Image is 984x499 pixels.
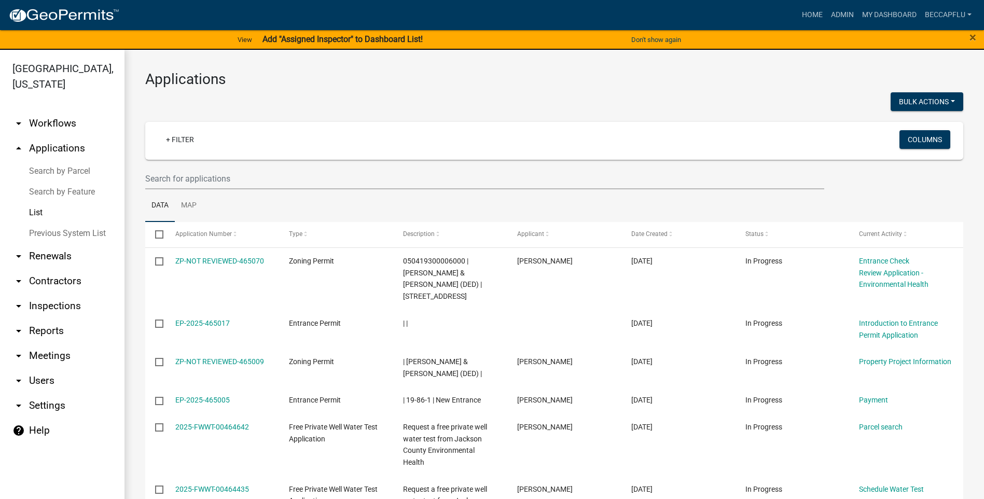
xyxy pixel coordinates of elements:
[969,31,976,44] button: Close
[631,485,653,493] span: 08/15/2025
[289,357,334,366] span: Zoning Permit
[517,357,573,366] span: Tyler Halvorson
[175,423,249,431] a: 2025-FWWT-00464642
[631,423,653,431] span: 08/15/2025
[859,230,902,238] span: Current Activity
[631,357,653,366] span: 08/17/2025
[145,189,175,223] a: Data
[289,319,341,327] span: Entrance Permit
[289,257,334,265] span: Zoning Permit
[798,5,827,25] a: Home
[403,230,435,238] span: Description
[745,396,782,404] span: In Progress
[517,396,573,404] span: Tyler Halvorson
[517,257,573,265] span: Tyler Halvorson
[745,319,782,327] span: In Progress
[849,222,963,247] datatable-header-cell: Current Activity
[165,222,279,247] datatable-header-cell: Application Number
[859,269,928,289] a: Review Application - Environmental Health
[859,396,888,404] a: Payment
[262,34,423,44] strong: Add "Assigned Inspector" to Dashboard List!
[745,485,782,493] span: In Progress
[403,319,408,327] span: | |
[859,257,909,265] a: Entrance Check
[175,230,232,238] span: Application Number
[517,485,573,493] span: Brian Bollaert
[745,230,764,238] span: Status
[145,71,963,88] h3: Applications
[12,325,25,337] i: arrow_drop_down
[403,357,482,378] span: | Halvorson, Tyler Robert & Tiffany Roseann (DED) |
[12,142,25,155] i: arrow_drop_up
[145,222,165,247] datatable-header-cell: Select
[858,5,921,25] a: My Dashboard
[517,230,544,238] span: Applicant
[175,357,264,366] a: ZP-NOT REVIEWED-465009
[289,423,378,443] span: Free Private Well Water Test Application
[12,250,25,262] i: arrow_drop_down
[175,396,230,404] a: EP-2025-465005
[175,257,264,265] a: ZP-NOT REVIEWED-465070
[631,257,653,265] span: 08/18/2025
[517,423,573,431] span: Joan Head
[289,230,302,238] span: Type
[627,31,685,48] button: Don't show again
[12,275,25,287] i: arrow_drop_down
[621,222,736,247] datatable-header-cell: Date Created
[921,5,976,25] a: BeccaPflu
[827,5,858,25] a: Admin
[859,485,924,493] a: Schedule Water Test
[12,350,25,362] i: arrow_drop_down
[403,423,487,466] span: Request a free private well water test from Jackson County Environmental Health
[145,168,824,189] input: Search for applications
[403,257,482,300] span: 050419300006000 | Halvorson, Tyler Robert & Tiffany Roseann (DED) | 529 242ND ST
[233,31,256,48] a: View
[158,130,202,149] a: + Filter
[859,319,938,339] a: Introduction to Entrance Permit Application
[12,399,25,412] i: arrow_drop_down
[891,92,963,111] button: Bulk Actions
[403,396,481,404] span: | 19-86-1 | New Entrance
[745,357,782,366] span: In Progress
[859,357,951,366] a: Property Project Information
[175,319,230,327] a: EP-2025-465017
[12,424,25,437] i: help
[899,130,950,149] button: Columns
[631,396,653,404] span: 08/17/2025
[12,300,25,312] i: arrow_drop_down
[12,117,25,130] i: arrow_drop_down
[969,30,976,45] span: ×
[631,319,653,327] span: 08/17/2025
[735,222,849,247] datatable-header-cell: Status
[631,230,668,238] span: Date Created
[279,222,393,247] datatable-header-cell: Type
[859,423,903,431] a: Parcel search
[745,423,782,431] span: In Progress
[12,375,25,387] i: arrow_drop_down
[745,257,782,265] span: In Progress
[507,222,621,247] datatable-header-cell: Applicant
[175,189,203,223] a: Map
[393,222,507,247] datatable-header-cell: Description
[289,396,341,404] span: Entrance Permit
[175,485,249,493] a: 2025-FWWT-00464435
